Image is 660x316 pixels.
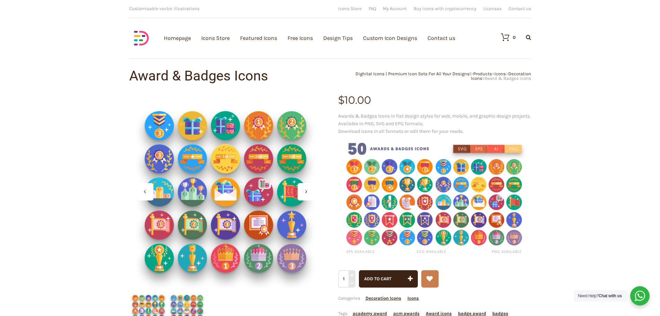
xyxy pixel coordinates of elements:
[578,293,622,298] span: Need Help?
[129,6,200,11] span: Customisable vector illustrations
[473,71,492,76] a: Products
[353,311,387,316] a: academy award
[492,311,508,316] a: badges
[485,76,531,81] span: Award & Badges Icons
[494,33,516,41] a: 0
[393,311,420,316] a: acm awards
[364,276,391,281] span: Add to cart
[458,311,486,316] a: badge award
[509,6,531,11] a: Contact us
[426,311,452,316] a: Award icons
[338,270,354,288] input: Qty
[338,94,344,106] span: $
[338,6,362,11] a: Icons Store
[330,71,531,80] div: > > > >
[369,6,376,11] a: FAQ
[355,71,471,76] a: Dighital Icons | Premium Icon Sets For All Your Designs!
[407,296,419,301] a: Icons
[338,135,531,259] img: Awards Badges flat Icons EPS, SVG, PNG
[383,6,407,11] a: My Account
[494,71,506,76] a: Icons
[599,293,622,298] strong: Chat with us
[338,112,531,262] p: Awards & Badges Icons in flat design styles for web, mobile, and graphic design projects. Availab...
[338,94,371,106] bdi: 10.00
[471,71,531,81] a: Decoration Icons
[414,6,476,11] a: Buy icons with cryptocurrency
[513,35,516,40] div: 0
[129,69,330,83] h1: Award & Badges Icons
[359,270,418,288] button: Add to cart
[338,296,419,301] span: Categories
[483,6,502,11] a: Licenses
[366,296,401,301] a: Decoration Icons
